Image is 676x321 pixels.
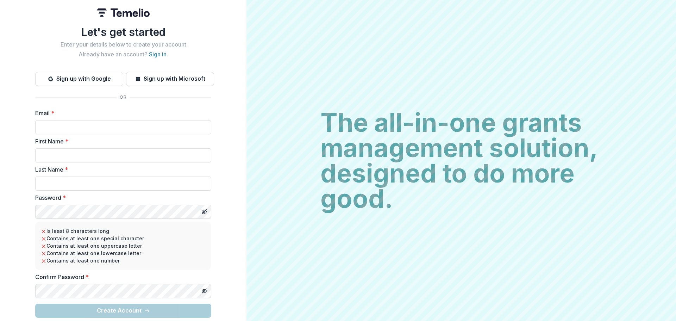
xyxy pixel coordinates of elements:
[41,249,206,257] li: Contains at least one lowercase letter
[35,165,207,174] label: Last Name
[41,257,206,264] li: Contains at least one number
[41,235,206,242] li: Contains at least one special character
[126,72,214,86] button: Sign up with Microsoft
[35,193,207,202] label: Password
[35,137,207,146] label: First Name
[35,304,211,318] button: Create Account
[199,206,210,217] button: Toggle password visibility
[35,273,207,281] label: Confirm Password
[35,51,211,58] h2: Already have an account? .
[97,8,150,17] img: Temelio
[35,26,211,38] h1: Let's get started
[35,72,123,86] button: Sign up with Google
[35,41,211,48] h2: Enter your details below to create your account
[149,51,167,58] a: Sign in
[199,285,210,297] button: Toggle password visibility
[35,109,207,117] label: Email
[41,242,206,249] li: Contains at least one uppercase letter
[41,227,206,235] li: Is least 8 characters long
